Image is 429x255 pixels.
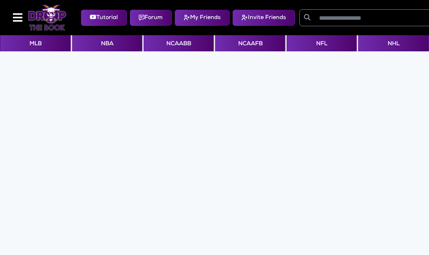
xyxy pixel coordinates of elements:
[215,35,285,51] button: NCAAFB
[144,35,214,51] button: NCAABB
[175,10,230,26] button: My Friends
[72,35,142,51] button: NBA
[28,5,66,31] img: Logo
[130,10,172,26] button: Forum
[232,10,295,26] button: Invite Friends
[358,35,429,51] button: NHL
[81,10,127,26] button: Tutorial
[287,35,357,51] button: NFL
